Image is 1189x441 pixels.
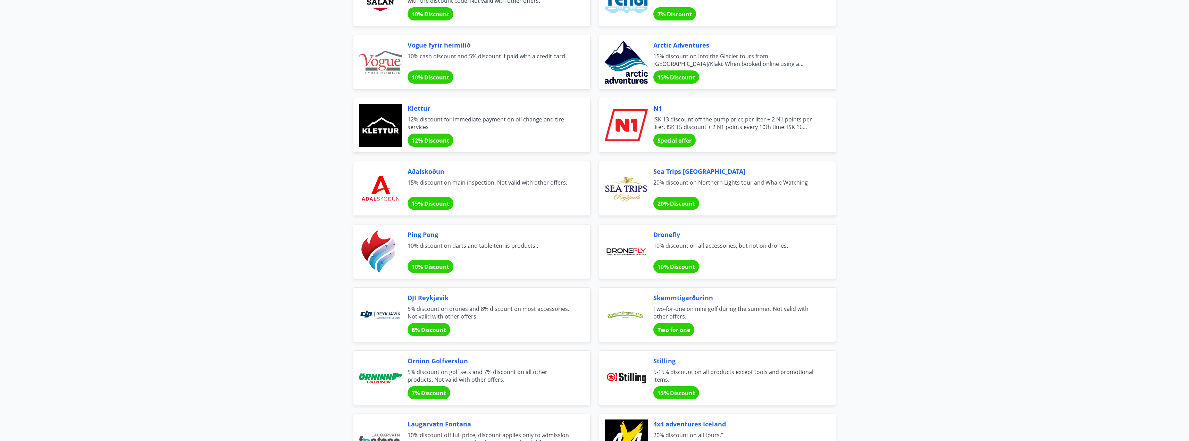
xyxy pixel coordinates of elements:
[412,74,449,81] span: 10% Discount
[412,263,449,271] span: 10% Discount
[653,52,819,68] span: 15% discount on Into the Glacier tours from [GEOGRAPHIC_DATA]/Klaki. When booked online using a d...
[408,104,573,113] span: Klettur
[653,116,819,131] span: ISK 13 discount off the pump price per liter + 2 N1 points per liter. ISK 15 discount + 2 N1 poin...
[408,305,573,320] span: 5% discount on drones and 8% discount on most accessories. Not valid with other offers.
[408,41,573,50] span: Vogue fyrir heimilið
[653,230,819,239] span: Dronefly
[408,293,573,302] span: DJI Reykjavik
[658,263,695,271] span: 10% Discount
[658,389,695,397] span: 15% Discount
[408,419,573,429] span: Laugarvatn Fontana
[408,167,573,176] span: Aðalskoðun
[412,10,449,18] span: 10% Discount
[658,200,695,207] span: 20% Discount
[653,41,819,50] span: Arctic Adventures
[653,356,819,365] span: Stilling
[408,242,573,257] span: 10% discount on darts and table tennis products..
[653,167,819,176] span: Sea Trips [GEOGRAPHIC_DATA]
[653,419,819,429] span: 4x4 adventures Iceland
[658,326,690,334] span: Two for one
[412,326,446,334] span: 8% Discount
[412,137,449,144] span: 12% Discount
[408,230,573,239] span: Ping Pong
[653,293,819,302] span: Skemmtigarðurinn
[658,74,695,81] span: 15% Discount
[658,137,692,144] span: Special offer
[653,368,819,383] span: 5-15% discount on all products except tools and promotional items.
[653,104,819,113] span: N1
[408,356,573,365] span: Örninn Golfverslun
[408,179,573,194] span: 15% discount on main inspection. Not valid with other offers.
[408,52,573,68] span: 10% cash discount and 5% discount if paid with a credit card.
[653,179,819,194] span: 20% discount on Northern Lights tour and Whale Watching
[653,242,819,257] span: 10% discount on all accessories, but not on drones.
[412,389,446,397] span: 7% Discount
[412,200,449,207] span: 15% Discount
[653,305,819,320] span: Two-for-one on mini golf during the summer. Not valid with other offers.
[658,10,692,18] span: 7% Discount
[408,368,573,383] span: 5% discount on golf sets and 7% discount on all other products. Not valid with other offers.
[408,116,573,131] span: 12% discount for immediate payment on oil change and tire services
